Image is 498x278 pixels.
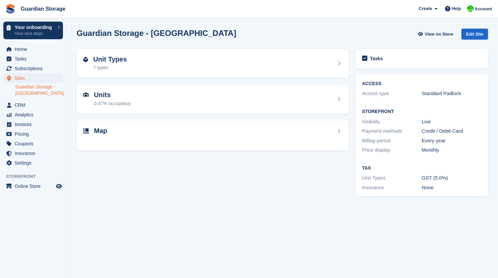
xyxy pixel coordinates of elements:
img: map-icn-33ee37083ee616e46c38cad1a60f524a97daa1e2b2c8c0bc3eb3415660979fc1.svg [83,128,89,134]
div: Monthly [422,146,481,154]
a: menu [3,139,63,148]
a: menu [3,149,63,158]
a: Preview store [55,182,63,190]
p: Your onboarding [15,25,54,30]
h2: ACCESS [362,81,481,86]
div: GST (5.0%) [422,174,481,182]
div: Unit Types [362,174,422,182]
span: View on Store [425,31,453,38]
h2: Guardian Storage - [GEOGRAPHIC_DATA] [77,29,236,38]
a: Guardian Storage [18,3,68,14]
div: Payment methods [362,127,422,135]
span: Home [15,45,55,54]
div: Edit Site [461,29,488,40]
a: View on Store [417,29,456,40]
span: Create [419,5,432,12]
span: Storefront [6,173,66,180]
img: unit-icn-7be61d7bf1b0ce9d3e12c5938cc71ed9869f7b940bace4675aadf7bd6d80202e.svg [83,92,89,97]
span: Invoices [15,120,55,129]
a: menu [3,64,63,73]
div: 7 types [93,64,127,71]
span: Help [452,5,461,12]
img: unit-type-icn-2b2737a686de81e16bb02015468b77c625bbabd49415b5ef34ead5e3b44a266d.svg [83,57,88,62]
span: Pricing [15,129,55,139]
a: menu [3,100,63,110]
a: menu [3,129,63,139]
div: Standard Padlock [422,90,481,97]
a: Unit Types 7 types [77,49,349,78]
span: Sites [15,73,55,83]
a: menu [3,158,63,168]
div: Credit / Debit Card [422,127,481,135]
span: Account [475,6,492,12]
div: Every year [422,137,481,145]
a: Units 0.47% occupancy [77,84,349,114]
a: menu [3,110,63,119]
div: Billing period [362,137,422,145]
span: Insurance [15,149,55,158]
div: Live [422,118,481,126]
span: CRM [15,100,55,110]
div: Insurance [362,184,422,192]
img: Andrew Kinakin [467,5,474,12]
a: Your onboarding View next steps [3,22,63,39]
a: menu [3,54,63,64]
div: None [422,184,481,192]
h2: Units [94,91,131,99]
span: Coupons [15,139,55,148]
p: View next steps [15,31,54,37]
div: Access type [362,90,422,97]
div: Price display [362,146,422,154]
span: Settings [15,158,55,168]
h2: Tasks [370,56,383,62]
a: Map [77,120,349,151]
div: Visibility [362,118,422,126]
a: menu [3,120,63,129]
h2: Unit Types [93,56,127,63]
a: menu [3,73,63,83]
span: Subscriptions [15,64,55,73]
span: Tasks [15,54,55,64]
a: Guardian Storage - [GEOGRAPHIC_DATA] [15,84,63,96]
div: 0.47% occupancy [94,100,131,107]
h2: Tax [362,166,481,171]
span: Analytics [15,110,55,119]
a: menu [3,45,63,54]
h2: Storefront [362,109,481,114]
a: Edit Site [461,29,488,42]
h2: Map [94,127,107,135]
span: Online Store [15,182,55,191]
img: stora-icon-8386f47178a22dfd0bd8f6a31ec36ba5ce8667c1dd55bd0f319d3a0aa187defe.svg [5,4,15,14]
a: menu [3,182,63,191]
